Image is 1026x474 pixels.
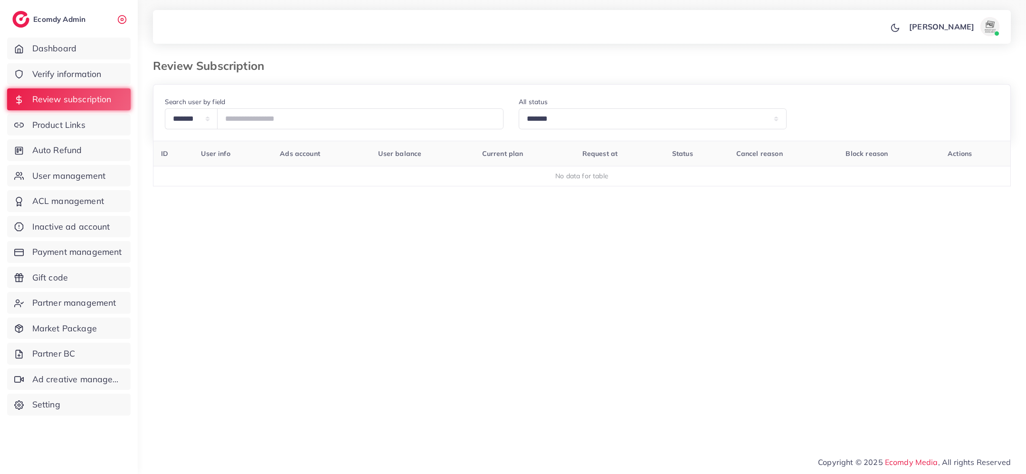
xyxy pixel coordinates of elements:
[904,17,1003,36] a: [PERSON_NAME]avatar
[378,149,421,158] span: User balance
[938,456,1011,468] span: , All rights Reserved
[845,149,888,158] span: Block reason
[32,246,122,258] span: Payment management
[7,267,131,289] a: Gift code
[7,241,131,263] a: Payment management
[7,88,131,110] a: Review subscription
[736,149,783,158] span: Cancel reason
[7,318,131,339] a: Market Package
[280,149,320,158] span: Ads account
[32,297,116,309] span: Partner management
[482,149,523,158] span: Current plan
[519,97,548,106] label: All status
[159,171,1006,181] div: No data for table
[7,114,131,136] a: Product Links
[32,373,123,386] span: Ad creative management
[909,21,974,32] p: [PERSON_NAME]
[7,216,131,238] a: Inactive ad account
[7,38,131,59] a: Dashboard
[33,15,88,24] h2: Ecomdy Admin
[201,149,230,158] span: User info
[32,42,76,55] span: Dashboard
[980,17,999,36] img: avatar
[7,165,131,187] a: User management
[32,144,82,156] span: Auto Refund
[153,59,272,73] h3: Review Subscription
[7,139,131,161] a: Auto Refund
[32,68,102,80] span: Verify information
[12,11,29,28] img: logo
[7,190,131,212] a: ACL management
[32,93,112,106] span: Review subscription
[32,271,68,284] span: Gift code
[32,322,97,335] span: Market Package
[948,149,972,158] span: Actions
[161,149,168,158] span: ID
[32,398,60,411] span: Setting
[32,195,104,207] span: ACL management
[32,119,85,131] span: Product Links
[582,149,618,158] span: Request at
[7,343,131,365] a: Partner BC
[7,368,131,390] a: Ad creative management
[818,456,1011,468] span: Copyright © 2025
[885,457,938,467] a: Ecomdy Media
[32,221,110,233] span: Inactive ad account
[32,170,105,182] span: User management
[7,292,131,314] a: Partner management
[7,394,131,416] a: Setting
[7,63,131,85] a: Verify information
[12,11,88,28] a: logoEcomdy Admin
[32,348,76,360] span: Partner BC
[672,149,693,158] span: Status
[165,97,225,106] label: Search user by field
